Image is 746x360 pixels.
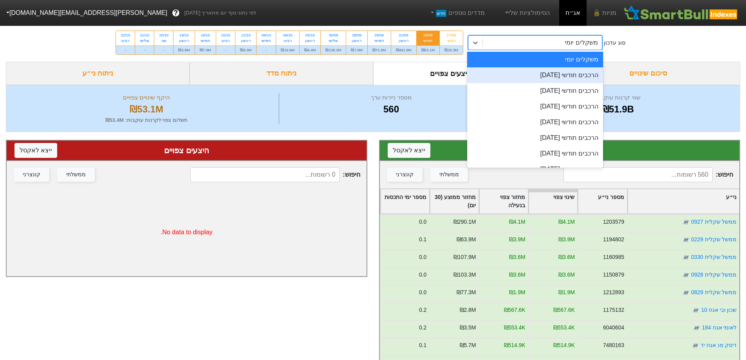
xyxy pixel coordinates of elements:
[682,236,690,244] img: tase link
[351,33,362,38] div: 28/09
[467,67,603,83] div: הרכבים חודשי [DATE]
[504,324,525,332] div: ₪553.4K
[14,143,57,158] button: ייצא לאקסל
[578,189,627,213] div: Toggle SortBy
[391,45,416,54] div: ₪491.8M
[396,33,412,38] div: 21/09
[564,167,713,182] input: 560 רשומות...
[603,253,624,261] div: 1160985
[121,33,130,38] div: 22/10
[16,116,277,124] div: תשלום צפוי לקרנות עוקבות : ₪53.4M
[565,38,598,47] div: משקלים יומי
[281,102,501,116] div: 560
[368,45,391,54] div: ₪71.6M
[7,188,367,276] div: No data to display.
[509,253,525,261] div: ₪3.6M
[556,62,740,85] div: סיכום שינויים
[372,38,386,43] div: חמישי
[456,235,476,244] div: ₪63.9M
[421,33,435,38] div: 18/09
[504,341,525,349] div: ₪514.9K
[691,289,737,295] a: ממשל שקלית 0829
[304,33,316,38] div: 05/10
[440,45,463,54] div: ₪20.3M
[692,306,700,314] img: tase link
[16,102,277,116] div: ₪53.1M
[23,170,40,179] div: קונצרני
[459,306,476,314] div: ₪2.8M
[691,254,737,260] a: ממשל שקלית 0330
[509,288,525,297] div: ₪1.9M
[604,39,625,47] div: סוג עדכון
[421,38,435,43] div: חמישי
[693,324,701,332] img: tase link
[173,45,194,54] div: ₪3.8M
[261,33,271,38] div: 09/10
[691,219,737,225] a: ממשל שקלית 0927
[325,33,341,38] div: 30/09
[467,83,603,99] div: הרכבים חודשי [DATE]
[419,306,426,314] div: 0.2
[467,130,603,146] div: הרכבים חודשי [DATE]
[190,167,340,182] input: 0 רשומות...
[691,342,699,349] img: tase link
[159,38,168,43] div: שני
[140,33,149,38] div: 21/10
[459,341,476,349] div: ₪5.7M
[16,93,277,102] div: היקף שינויים צפויים
[396,38,412,43] div: ראשון
[453,218,476,226] div: ₪290.1M
[553,306,574,314] div: ₪567.6K
[479,189,528,213] div: Toggle SortBy
[453,253,476,261] div: ₪107.9M
[221,33,230,38] div: 15/10
[682,253,690,261] img: tase link
[603,341,624,349] div: 7480163
[281,33,294,38] div: 08/10
[281,93,501,102] div: מספר ניירות ערך
[200,33,211,38] div: 16/10
[603,218,624,226] div: 1203579
[372,33,386,38] div: 25/09
[500,5,553,21] a: הסימולציות שלי
[628,189,739,213] div: Toggle SortBy
[558,218,574,226] div: ₪4.1M
[444,33,458,38] div: 17/09
[558,271,574,279] div: ₪3.6M
[261,38,271,43] div: חמישי
[346,45,367,54] div: ₪7.6M
[216,45,235,54] div: -
[426,5,488,21] a: מדדים נוספיםחדש
[529,189,577,213] div: Toggle SortBy
[603,306,624,314] div: 1175132
[436,10,446,17] span: חדש
[419,324,426,332] div: 0.2
[184,9,256,17] span: לפי נתוני סוף יום מתאריך [DATE]
[558,288,574,297] div: ₪1.9M
[396,170,414,179] div: קונצרני
[200,38,211,43] div: חמישי
[135,45,154,54] div: -
[419,235,426,244] div: 0.1
[558,253,574,261] div: ₪3.6M
[325,38,341,43] div: שלישי
[430,168,468,182] button: ממשלתי
[691,271,737,278] a: ממשל שקלית 0928
[467,146,603,161] div: הרכבים חודשי [DATE]
[419,218,426,226] div: 0.0
[691,236,737,242] a: ממשל שקלית 0229
[506,102,730,116] div: ₪51.9B
[444,38,458,43] div: רביעי
[453,271,476,279] div: ₪103.3M
[173,8,178,18] span: ?
[66,170,86,179] div: ממשלתי
[603,271,624,279] div: 1150879
[57,168,95,182] button: ממשלתי
[116,45,135,54] div: -
[121,38,130,43] div: רביעי
[195,45,216,54] div: ₪7.9M
[240,38,251,43] div: ראשון
[419,271,426,279] div: 0.0
[564,167,733,182] span: חיפוש :
[439,170,459,179] div: ממשלתי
